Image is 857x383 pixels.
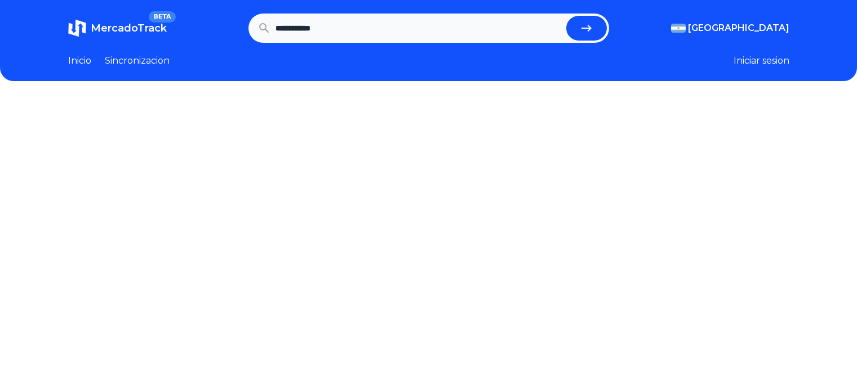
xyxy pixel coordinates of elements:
[105,54,170,68] a: Sincronizacion
[149,11,175,23] span: BETA
[734,54,789,68] button: Iniciar sesion
[671,21,789,35] button: [GEOGRAPHIC_DATA]
[91,22,167,34] span: MercadoTrack
[68,19,167,37] a: MercadoTrackBETA
[688,21,789,35] span: [GEOGRAPHIC_DATA]
[671,24,686,33] img: Argentina
[68,19,86,37] img: MercadoTrack
[68,54,91,68] a: Inicio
